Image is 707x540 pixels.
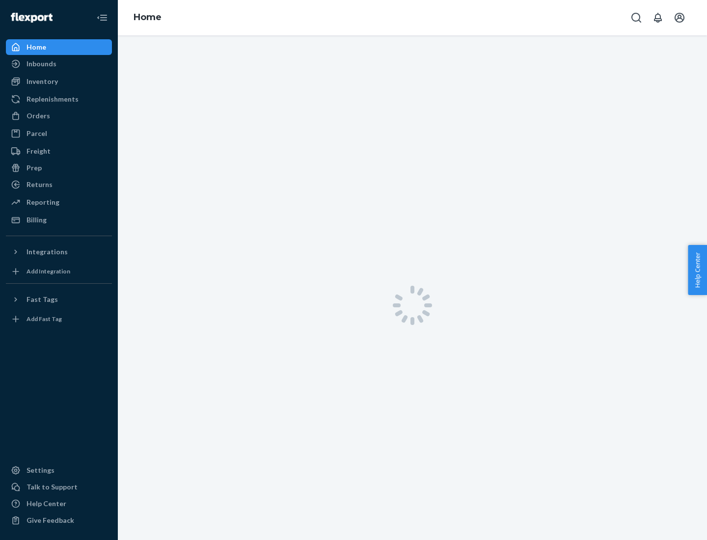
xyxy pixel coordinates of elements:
button: Open notifications [648,8,668,27]
div: Freight [27,146,51,156]
a: Replenishments [6,91,112,107]
div: Add Fast Tag [27,315,62,323]
a: Talk to Support [6,479,112,495]
a: Home [134,12,162,23]
a: Add Fast Tag [6,311,112,327]
div: Reporting [27,197,59,207]
a: Parcel [6,126,112,141]
div: Settings [27,465,54,475]
button: Help Center [688,245,707,295]
div: Inventory [27,77,58,86]
a: Freight [6,143,112,159]
a: Reporting [6,194,112,210]
img: Flexport logo [11,13,53,23]
div: Orders [27,111,50,121]
div: Returns [27,180,53,189]
a: Returns [6,177,112,192]
button: Give Feedback [6,513,112,528]
div: Integrations [27,247,68,257]
div: Billing [27,215,47,225]
div: Inbounds [27,59,56,69]
a: Settings [6,462,112,478]
a: Orders [6,108,112,124]
div: Give Feedback [27,515,74,525]
a: Home [6,39,112,55]
div: Talk to Support [27,482,78,492]
div: Parcel [27,129,47,138]
button: Open account menu [670,8,689,27]
div: Fast Tags [27,295,58,304]
div: Prep [27,163,42,173]
a: Help Center [6,496,112,512]
ol: breadcrumbs [126,3,169,32]
a: Inbounds [6,56,112,72]
button: Open Search Box [626,8,646,27]
a: Billing [6,212,112,228]
div: Add Integration [27,267,70,275]
div: Home [27,42,46,52]
div: Replenishments [27,94,79,104]
div: Help Center [27,499,66,509]
button: Integrations [6,244,112,260]
a: Add Integration [6,264,112,279]
a: Prep [6,160,112,176]
button: Close Navigation [92,8,112,27]
button: Fast Tags [6,292,112,307]
a: Inventory [6,74,112,89]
